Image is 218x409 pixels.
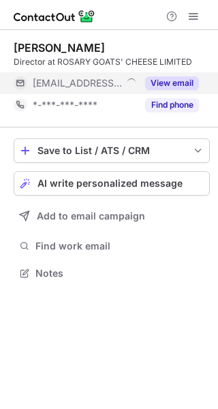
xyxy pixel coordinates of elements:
span: Add to email campaign [37,211,145,222]
img: ContactOut v5.3.10 [14,8,95,25]
div: Director at ROSARY GOATS'​ CHEESE LIMITED [14,56,210,68]
span: [EMAIL_ADDRESS][DOMAIN_NAME] [33,77,122,89]
span: AI write personalized message [37,178,183,189]
div: [PERSON_NAME] [14,41,105,55]
div: Save to List / ATS / CRM [37,145,186,156]
button: Add to email campaign [14,204,210,228]
span: Notes [35,267,204,279]
button: Reveal Button [145,98,199,112]
button: Find work email [14,237,210,256]
button: Reveal Button [145,76,199,90]
span: Find work email [35,240,204,252]
button: Notes [14,264,210,283]
button: save-profile-one-click [14,138,210,163]
button: AI write personalized message [14,171,210,196]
